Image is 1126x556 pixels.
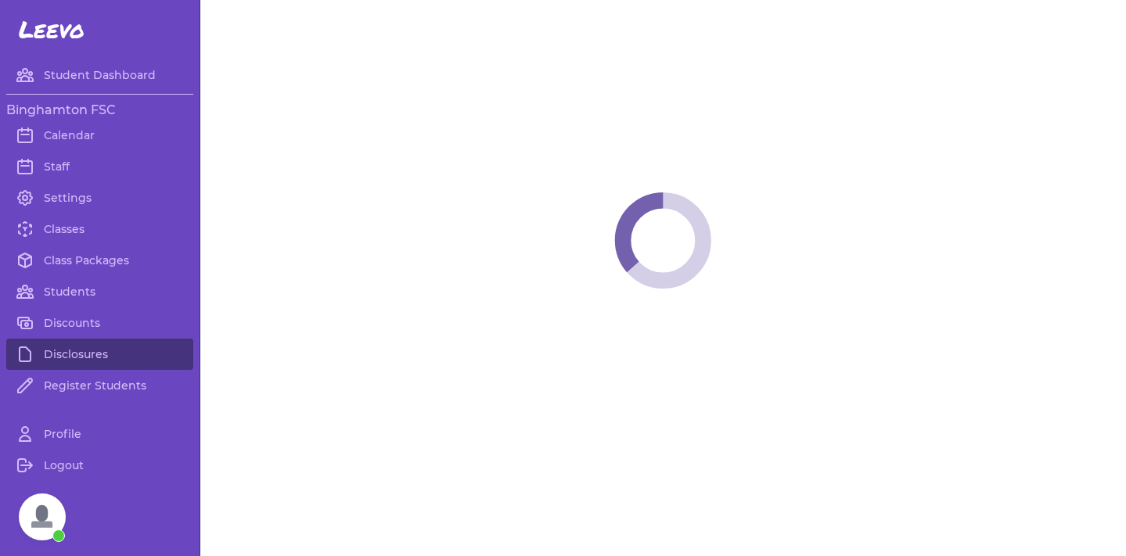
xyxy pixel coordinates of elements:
[6,182,193,213] a: Settings
[6,418,193,450] a: Profile
[6,213,193,245] a: Classes
[6,101,193,120] h3: Binghamton FSC
[6,151,193,182] a: Staff
[6,370,193,401] a: Register Students
[6,339,193,370] a: Disclosures
[6,245,193,276] a: Class Packages
[19,16,85,44] span: Leevo
[6,450,193,481] a: Logout
[6,276,193,307] a: Students
[6,120,193,151] a: Calendar
[6,59,193,91] a: Student Dashboard
[6,307,193,339] a: Discounts
[19,493,66,540] div: Open chat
